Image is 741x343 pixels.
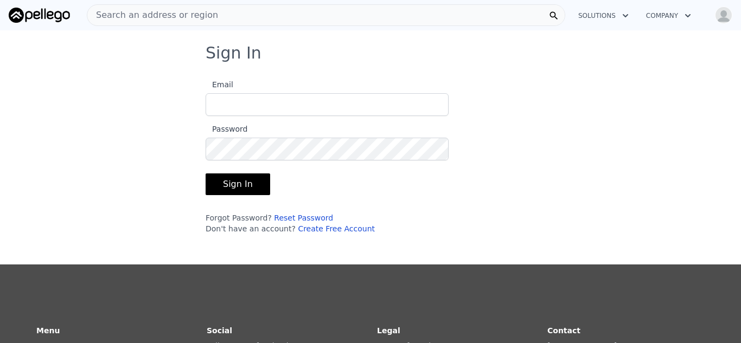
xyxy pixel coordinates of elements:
[637,6,700,25] button: Company
[206,138,449,160] input: Password
[207,326,232,335] strong: Social
[36,326,60,335] strong: Menu
[274,213,333,222] a: Reset Password
[377,326,400,335] strong: Legal
[206,212,449,234] div: Forgot Password? Don't have an account?
[570,6,637,25] button: Solutions
[206,93,449,116] input: Email
[298,224,375,233] a: Create Free Account
[206,43,535,63] h3: Sign In
[206,80,233,89] span: Email
[9,8,70,23] img: Pellego
[87,9,218,22] span: Search an address or region
[206,173,270,195] button: Sign In
[715,7,732,24] img: avatar
[547,326,580,335] strong: Contact
[206,125,247,133] span: Password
